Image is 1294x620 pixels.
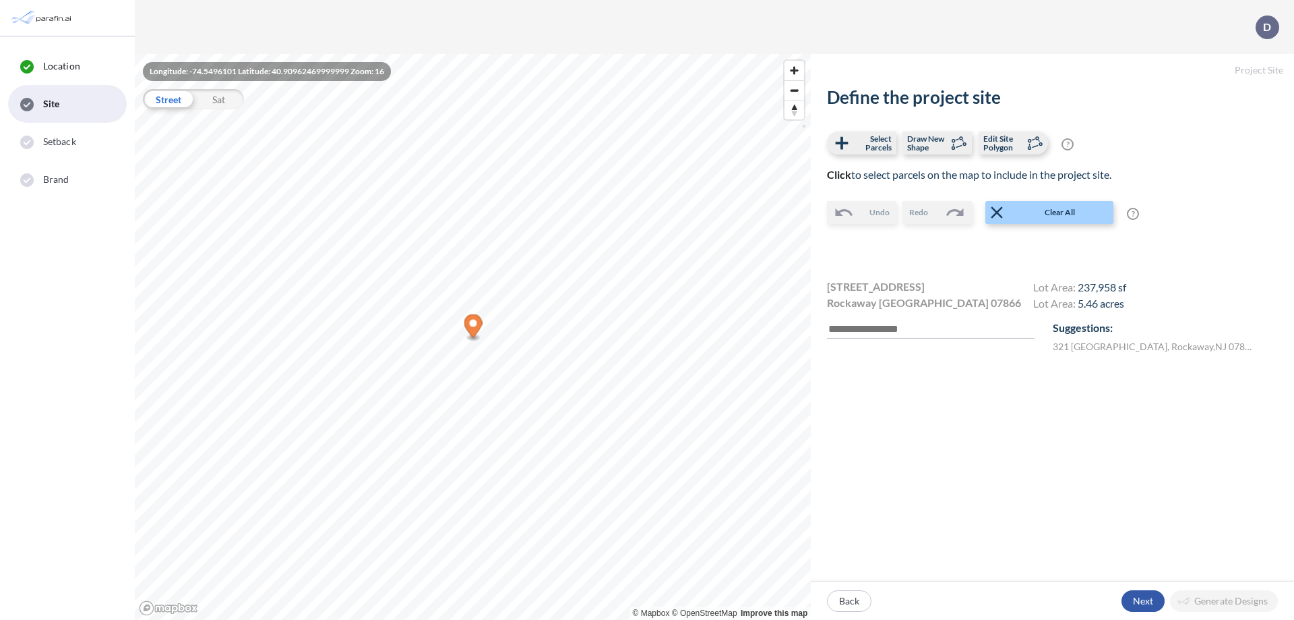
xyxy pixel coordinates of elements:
[983,134,1023,152] span: Edit Site Polygon
[811,54,1294,87] h5: Project Site
[1121,590,1165,612] button: Next
[1007,206,1112,219] span: Clear All
[139,600,198,616] a: Mapbox homepage
[43,97,59,111] span: Site
[43,135,76,148] span: Setback
[1127,208,1139,220] span: ?
[135,54,811,620] canvas: Map
[784,61,804,80] button: Zoom in
[1033,297,1126,313] h4: Lot Area:
[869,206,890,219] span: Undo
[464,314,483,342] div: Map marker
[1078,297,1124,310] span: 5.46 acres
[143,89,193,109] div: Street
[1263,21,1271,33] p: D
[907,134,947,152] span: Draw New Shape
[1053,339,1256,354] label: 321 [GEOGRAPHIC_DATA] , Rockaway , NJ 07866 , US
[827,168,851,181] b: Click
[852,134,892,152] span: Select Parcels
[784,100,804,119] button: Reset bearing to north
[43,173,69,186] span: Brand
[143,62,391,81] div: Longitude: -74.5496101 Latitude: 40.90962469999999 Zoom: 16
[827,590,871,612] button: Back
[193,89,244,109] div: Sat
[839,594,859,608] p: Back
[902,201,972,224] button: Redo
[784,81,804,100] span: Zoom out
[633,609,670,618] a: Mapbox
[1053,320,1278,336] p: Suggestions:
[1061,138,1074,150] span: ?
[672,609,737,618] a: OpenStreetMap
[741,609,807,618] a: Improve this map
[827,168,1111,181] span: to select parcels on the map to include in the project site.
[909,206,928,219] span: Redo
[43,59,80,73] span: Location
[784,80,804,100] button: Zoom out
[827,87,1278,108] h2: Define the project site
[1078,281,1126,293] span: 237,958 sf
[827,201,896,224] button: Undo
[827,295,1021,311] span: Rockaway [GEOGRAPHIC_DATA] 07866
[1033,281,1126,297] h4: Lot Area:
[10,5,75,30] img: Parafin
[827,279,925,295] span: [STREET_ADDRESS]
[985,201,1113,224] button: Clear All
